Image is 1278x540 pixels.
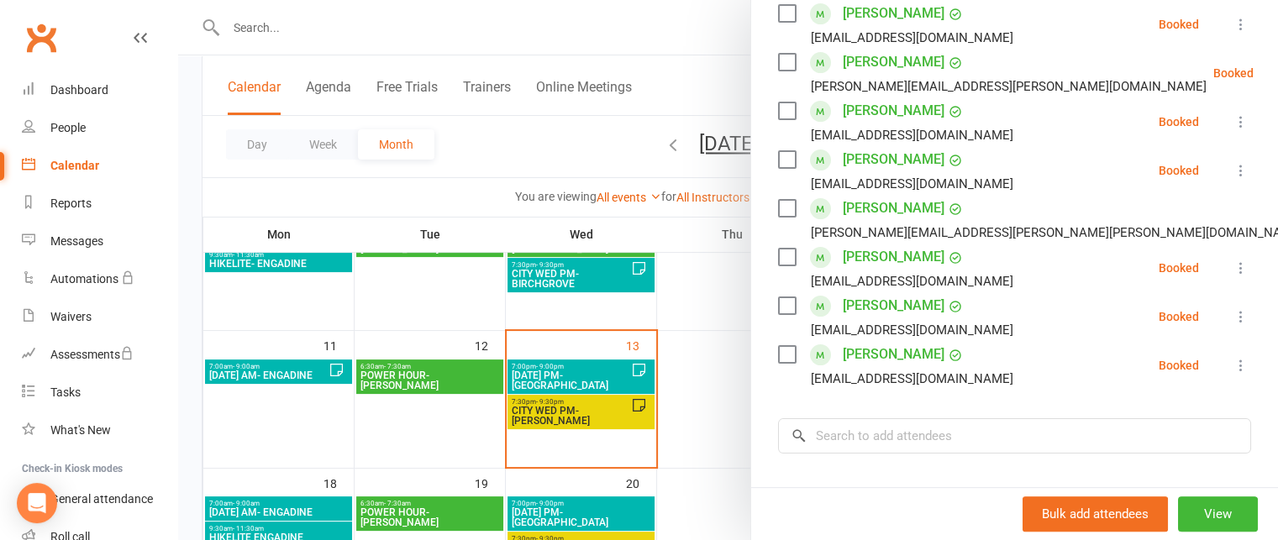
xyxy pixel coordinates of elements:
div: Tasks [50,385,81,399]
div: [EMAIL_ADDRESS][DOMAIN_NAME] [811,368,1013,390]
a: Clubworx [20,17,62,59]
a: [PERSON_NAME] [843,49,944,76]
a: What's New [22,412,177,449]
a: Messages [22,223,177,260]
div: Reports [50,197,92,210]
a: [PERSON_NAME] [843,292,944,319]
a: Assessments [22,336,177,374]
div: Open Intercom Messenger [17,483,57,523]
div: Dashboard [50,83,108,97]
div: [EMAIL_ADDRESS][DOMAIN_NAME] [811,173,1013,195]
div: Assessments [50,348,134,361]
a: Waivers [22,298,177,336]
div: Booked [1159,359,1199,371]
a: [PERSON_NAME] [843,195,944,222]
button: View [1178,496,1258,532]
div: What's New [50,423,111,437]
a: Calendar [22,147,177,185]
div: Automations [50,272,118,286]
div: Booked [1159,311,1199,322]
a: [PERSON_NAME] [843,244,944,270]
input: Search to add attendees [778,418,1251,453]
div: Booked [1159,116,1199,128]
div: Messages [50,234,103,248]
a: [PERSON_NAME] [843,146,944,173]
div: Calendar [50,159,99,172]
div: [EMAIL_ADDRESS][DOMAIN_NAME] [811,124,1013,146]
div: General attendance [50,492,153,506]
a: [PERSON_NAME] [843,97,944,124]
div: Booked [1213,67,1254,79]
div: Waivers [50,310,92,323]
a: People [22,109,177,147]
div: Booked [1159,18,1199,30]
div: [PERSON_NAME][EMAIL_ADDRESS][PERSON_NAME][DOMAIN_NAME] [811,76,1207,97]
a: Reports [22,185,177,223]
a: Tasks [22,374,177,412]
div: Booked [1159,262,1199,274]
div: Booked [1159,165,1199,176]
button: Bulk add attendees [1023,496,1168,532]
div: People [50,121,86,134]
a: Dashboard [22,71,177,109]
div: [EMAIL_ADDRESS][DOMAIN_NAME] [811,27,1013,49]
div: [EMAIL_ADDRESS][DOMAIN_NAME] [811,319,1013,341]
a: General attendance kiosk mode [22,480,177,518]
a: Automations [22,260,177,298]
div: [EMAIL_ADDRESS][DOMAIN_NAME] [811,270,1013,292]
a: [PERSON_NAME] [843,341,944,368]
